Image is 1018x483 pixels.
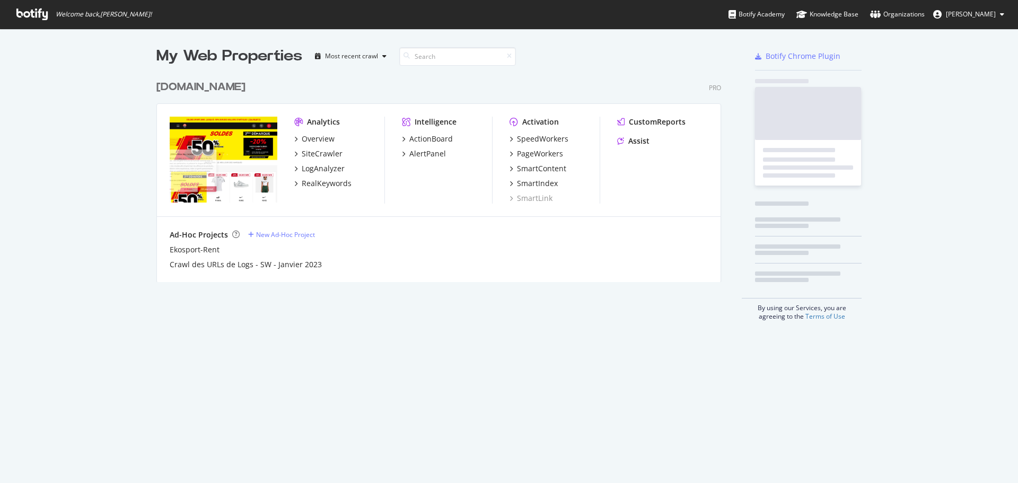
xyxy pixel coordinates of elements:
[522,117,559,127] div: Activation
[729,9,785,20] div: Botify Academy
[755,51,840,62] a: Botify Chrome Plugin
[294,134,335,144] a: Overview
[617,136,650,146] a: Assist
[156,80,250,95] a: [DOMAIN_NAME]
[517,134,568,144] div: SpeedWorkers
[311,48,391,65] button: Most recent crawl
[925,6,1013,23] button: [PERSON_NAME]
[510,148,563,159] a: PageWorkers
[805,312,845,321] a: Terms of Use
[156,67,730,282] div: grid
[170,244,220,255] a: Ekosport-Rent
[325,53,378,59] div: Most recent crawl
[302,134,335,144] div: Overview
[870,9,925,20] div: Organizations
[294,163,345,174] a: LogAnalyzer
[796,9,858,20] div: Knowledge Base
[294,148,343,159] a: SiteCrawler
[256,230,315,239] div: New Ad-Hoc Project
[307,117,340,127] div: Analytics
[409,148,446,159] div: AlertPanel
[294,178,352,189] a: RealKeywords
[170,117,277,203] img: sport2000.fr
[766,51,840,62] div: Botify Chrome Plugin
[402,134,453,144] a: ActionBoard
[302,178,352,189] div: RealKeywords
[302,163,345,174] div: LogAnalyzer
[517,148,563,159] div: PageWorkers
[415,117,457,127] div: Intelligence
[402,148,446,159] a: AlertPanel
[170,259,322,270] a: Crawl des URLs de Logs - SW - Janvier 2023
[709,83,721,92] div: Pro
[629,117,686,127] div: CustomReports
[56,10,152,19] span: Welcome back, [PERSON_NAME] !
[517,178,558,189] div: SmartIndex
[156,80,245,95] div: [DOMAIN_NAME]
[946,10,996,19] span: Kiszlo David
[517,163,566,174] div: SmartContent
[170,230,228,240] div: Ad-Hoc Projects
[156,46,302,67] div: My Web Properties
[510,178,558,189] a: SmartIndex
[510,163,566,174] a: SmartContent
[399,47,516,66] input: Search
[510,193,552,204] a: SmartLink
[510,134,568,144] a: SpeedWorkers
[628,136,650,146] div: Assist
[248,230,315,239] a: New Ad-Hoc Project
[409,134,453,144] div: ActionBoard
[617,117,686,127] a: CustomReports
[742,298,862,321] div: By using our Services, you are agreeing to the
[302,148,343,159] div: SiteCrawler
